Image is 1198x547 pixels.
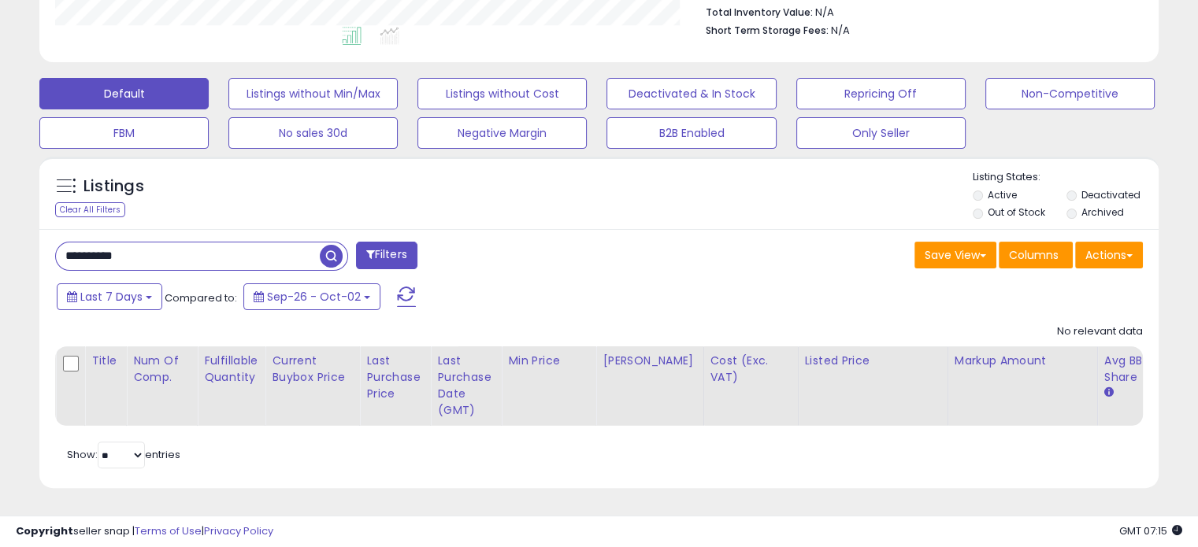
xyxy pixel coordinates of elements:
[985,78,1155,109] button: Non-Competitive
[796,78,966,109] button: Repricing Off
[955,353,1091,369] div: Markup Amount
[999,242,1073,268] button: Columns
[91,353,120,369] div: Title
[1075,242,1143,268] button: Actions
[1104,353,1162,386] div: Avg BB Share
[228,78,398,109] button: Listings without Min/Max
[204,523,273,538] a: Privacy Policy
[417,117,587,149] button: Negative Margin
[356,242,417,269] button: Filters
[135,523,202,538] a: Terms of Use
[1057,324,1143,339] div: No relevant data
[165,290,237,305] span: Compared to:
[16,523,73,538] strong: Copyright
[228,117,398,149] button: No sales 30d
[57,283,162,310] button: Last 7 Days
[16,524,273,539] div: seller snap | |
[796,117,966,149] button: Only Seller
[1104,386,1114,400] small: Avg BB Share.
[508,353,589,369] div: Min Price
[39,117,209,149] button: FBM
[67,447,180,462] span: Show: entries
[1119,523,1182,538] span: 2025-10-10 07:15 GMT
[1081,188,1140,201] label: Deactivated
[133,353,191,386] div: Num of Comp.
[272,353,353,386] div: Current Buybox Price
[706,6,813,19] b: Total Inventory Value:
[805,353,941,369] div: Listed Price
[243,283,380,310] button: Sep-26 - Oct-02
[706,24,829,37] b: Short Term Storage Fees:
[437,353,495,419] div: Last Purchase Date (GMT)
[366,353,424,402] div: Last Purchase Price
[973,170,1159,185] p: Listing States:
[55,202,125,217] div: Clear All Filters
[1081,205,1123,219] label: Archived
[606,117,776,149] button: B2B Enabled
[606,78,776,109] button: Deactivated & In Stock
[80,289,143,305] span: Last 7 Days
[914,242,996,268] button: Save View
[1009,247,1059,263] span: Columns
[204,353,258,386] div: Fulfillable Quantity
[710,353,792,386] div: Cost (Exc. VAT)
[988,188,1017,201] label: Active
[603,353,696,369] div: [PERSON_NAME]
[988,205,1045,219] label: Out of Stock
[39,78,209,109] button: Default
[267,289,361,305] span: Sep-26 - Oct-02
[706,2,1131,20] li: N/A
[417,78,587,109] button: Listings without Cost
[831,23,850,38] span: N/A
[83,176,144,198] h5: Listings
